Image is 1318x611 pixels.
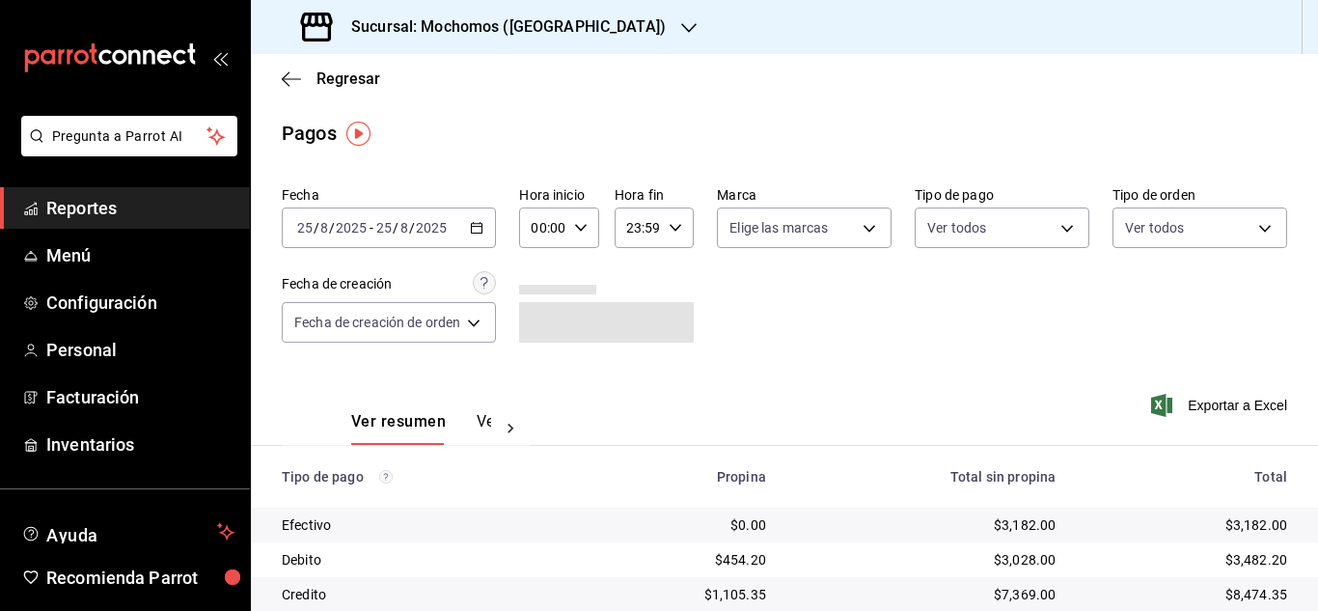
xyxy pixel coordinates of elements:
[46,290,234,316] span: Configuración
[729,218,828,237] span: Elige las marcas
[370,220,373,236] span: -
[296,220,314,236] input: --
[212,50,228,66] button: open_drawer_menu
[599,585,765,604] div: $1,105.35
[599,550,765,569] div: $454.20
[351,412,446,445] button: Ver resumen
[1155,394,1287,417] button: Exportar a Excel
[46,565,234,591] span: Recomienda Parrot
[599,515,765,535] div: $0.00
[294,313,460,332] span: Fecha de creación de orden
[282,188,496,202] label: Fecha
[477,412,549,445] button: Ver pagos
[1086,585,1287,604] div: $8,474.35
[336,15,666,39] h3: Sucursal: Mochomos ([GEOGRAPHIC_DATA])
[915,188,1089,202] label: Tipo de pago
[282,550,568,569] div: Debito
[282,585,568,604] div: Credito
[52,126,207,147] span: Pregunta a Parrot AI
[797,469,1056,485] div: Total sin propina
[519,188,598,202] label: Hora inicio
[1125,218,1184,237] span: Ver todos
[46,431,234,458] span: Inventarios
[46,195,234,221] span: Reportes
[399,220,409,236] input: --
[282,515,568,535] div: Efectivo
[393,220,398,236] span: /
[1112,188,1287,202] label: Tipo de orden
[282,69,380,88] button: Regresar
[1086,515,1287,535] div: $3,182.00
[335,220,368,236] input: ----
[282,469,568,485] div: Tipo de pago
[46,242,234,268] span: Menú
[282,274,392,294] div: Fecha de creación
[329,220,335,236] span: /
[797,550,1056,569] div: $3,028.00
[379,470,393,484] svg: Los pagos realizados con Pay y otras terminales son montos brutos.
[797,515,1056,535] div: $3,182.00
[717,188,892,202] label: Marca
[615,188,694,202] label: Hora fin
[14,140,237,160] a: Pregunta a Parrot AI
[599,469,765,485] div: Propina
[351,412,491,445] div: navigation tabs
[316,69,380,88] span: Regresar
[46,384,234,410] span: Facturación
[409,220,415,236] span: /
[797,585,1056,604] div: $7,369.00
[46,337,234,363] span: Personal
[375,220,393,236] input: --
[314,220,319,236] span: /
[46,520,209,543] span: Ayuda
[319,220,329,236] input: --
[346,122,371,146] img: Tooltip marker
[282,119,337,148] div: Pagos
[1086,469,1287,485] div: Total
[1086,550,1287,569] div: $3,482.20
[927,218,986,237] span: Ver todos
[21,116,237,156] button: Pregunta a Parrot AI
[415,220,448,236] input: ----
